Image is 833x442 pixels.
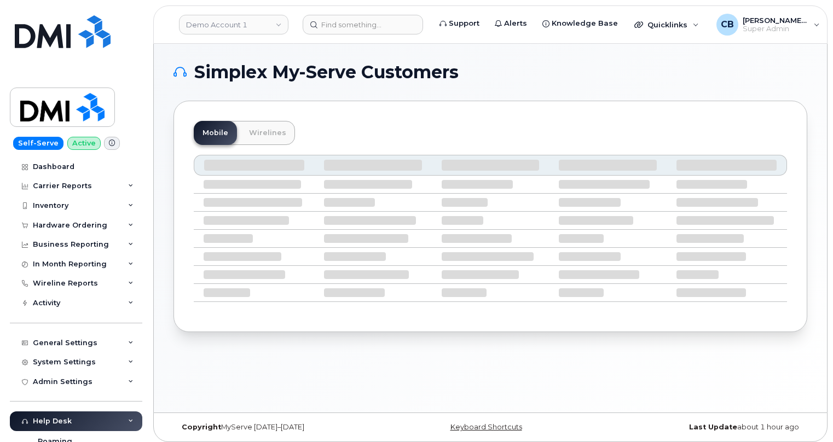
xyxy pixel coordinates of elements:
[450,423,522,431] a: Keyboard Shortcuts
[194,121,237,145] a: Mobile
[173,423,385,432] div: MyServe [DATE]–[DATE]
[182,423,221,431] strong: Copyright
[689,423,737,431] strong: Last Update
[194,64,459,80] span: Simplex My-Serve Customers
[596,423,807,432] div: about 1 hour ago
[240,121,295,145] a: Wirelines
